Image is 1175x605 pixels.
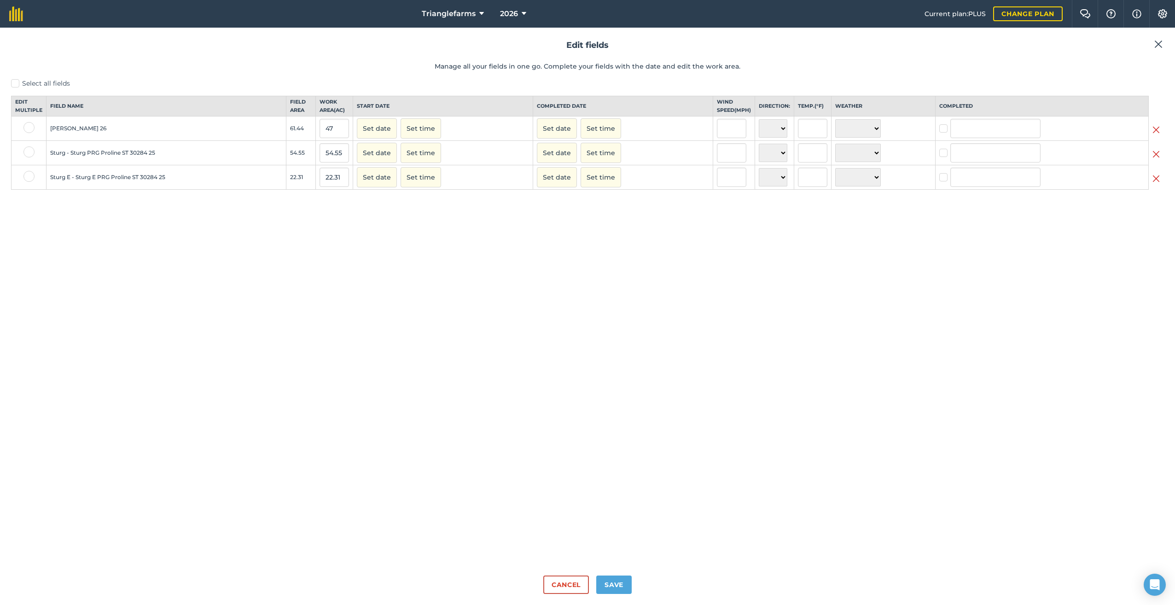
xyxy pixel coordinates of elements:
[794,96,831,116] th: Temp. ( ° F )
[286,141,316,165] td: 54.55
[286,165,316,190] td: 22.31
[357,167,397,187] button: Set date
[537,118,577,139] button: Set date
[47,165,286,190] td: Sturg E - Sturg E PRG Proline ST 30284 25
[357,143,397,163] button: Set date
[543,576,589,594] button: Cancel
[11,39,1164,52] h2: Edit fields
[422,8,476,19] span: Trianglefarms
[47,96,286,116] th: Field name
[581,118,621,139] button: Set time
[401,143,441,163] button: Set time
[1132,8,1141,19] img: svg+xml;base64,PHN2ZyB4bWxucz0iaHR0cDovL3d3dy53My5vcmcvMjAwMC9zdmciIHdpZHRoPSIxNyIgaGVpZ2h0PSIxNy...
[401,118,441,139] button: Set time
[1144,574,1166,596] div: Open Intercom Messenger
[47,116,286,141] td: [PERSON_NAME] 26
[1152,173,1160,184] img: svg+xml;base64,PHN2ZyB4bWxucz0iaHR0cDovL3d3dy53My5vcmcvMjAwMC9zdmciIHdpZHRoPSIyMiIgaGVpZ2h0PSIzMC...
[1157,9,1168,18] img: A cog icon
[1080,9,1091,18] img: Two speech bubbles overlapping with the left bubble in the forefront
[581,167,621,187] button: Set time
[1152,149,1160,160] img: svg+xml;base64,PHN2ZyB4bWxucz0iaHR0cDovL3d3dy53My5vcmcvMjAwMC9zdmciIHdpZHRoPSIyMiIgaGVpZ2h0PSIzMC...
[1154,39,1163,50] img: svg+xml;base64,PHN2ZyB4bWxucz0iaHR0cDovL3d3dy53My5vcmcvMjAwMC9zdmciIHdpZHRoPSIyMiIgaGVpZ2h0PSIzMC...
[47,141,286,165] td: Sturg - Sturg PRG Proline ST 30284 25
[537,167,577,187] button: Set date
[401,167,441,187] button: Set time
[993,6,1063,21] a: Change plan
[9,6,23,21] img: fieldmargin Logo
[12,96,47,116] th: Edit multiple
[581,143,621,163] button: Set time
[357,118,397,139] button: Set date
[537,143,577,163] button: Set date
[831,96,936,116] th: Weather
[533,96,713,116] th: Completed date
[936,96,1149,116] th: Completed
[316,96,353,116] th: Work area ( Ac )
[286,116,316,141] td: 61.44
[500,8,518,19] span: 2026
[1152,124,1160,135] img: svg+xml;base64,PHN2ZyB4bWxucz0iaHR0cDovL3d3dy53My5vcmcvMjAwMC9zdmciIHdpZHRoPSIyMiIgaGVpZ2h0PSIzMC...
[713,96,755,116] th: Wind speed ( mph )
[755,96,794,116] th: Direction:
[11,61,1164,71] p: Manage all your fields in one go. Complete your fields with the date and edit the work area.
[1105,9,1117,18] img: A question mark icon
[286,96,316,116] th: Field Area
[925,9,986,19] span: Current plan : PLUS
[353,96,533,116] th: Start date
[11,79,1164,88] label: Select all fields
[596,576,632,594] button: Save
